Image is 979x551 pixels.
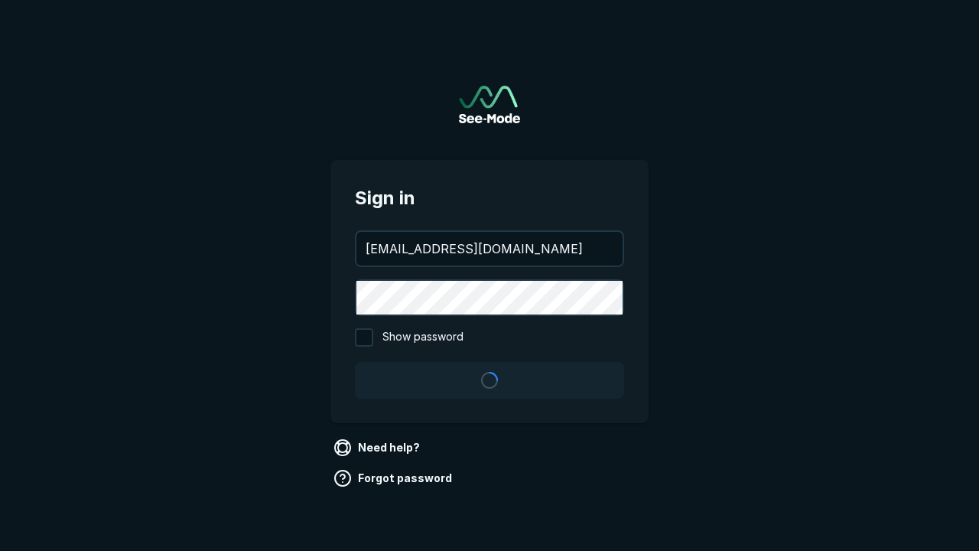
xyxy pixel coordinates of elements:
a: Go to sign in [459,86,520,123]
span: Show password [382,328,463,347]
span: Sign in [355,184,624,212]
input: your@email.com [356,232,623,266]
a: Need help? [330,435,426,460]
img: See-Mode Logo [459,86,520,123]
a: Forgot password [330,466,458,491]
